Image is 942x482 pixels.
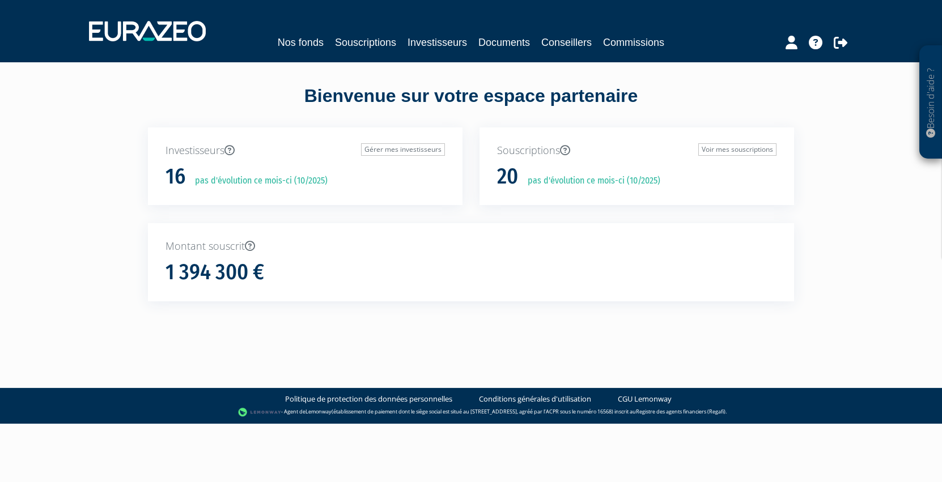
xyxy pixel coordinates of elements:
[408,35,467,50] a: Investisseurs
[361,143,445,156] a: Gérer mes investisseurs
[497,143,776,158] p: Souscriptions
[166,165,185,189] h1: 16
[305,408,332,415] a: Lemonway
[603,35,664,50] a: Commissions
[479,394,591,404] a: Conditions générales d'utilisation
[636,408,725,415] a: Registre des agents financiers (Regafi)
[924,52,937,153] p: Besoin d'aide ?
[278,35,324,50] a: Nos fonds
[478,35,530,50] a: Documents
[139,83,803,127] div: Bienvenue sur votre espace partenaire
[497,165,518,189] h1: 20
[520,174,660,187] p: pas d'évolution ce mois-ci (10/2025)
[166,143,445,158] p: Investisseurs
[541,35,592,50] a: Conseillers
[618,394,672,404] a: CGU Lemonway
[285,394,452,404] a: Politique de protection des données personnelles
[335,35,396,50] a: Souscriptions
[187,174,328,187] p: pas d'évolution ce mois-ci (10/2025)
[166,261,264,284] h1: 1 394 300 €
[238,407,282,418] img: logo-lemonway.png
[698,143,776,156] a: Voir mes souscriptions
[89,21,206,41] img: 1732889491-logotype_eurazeo_blanc_rvb.png
[11,407,931,418] div: - Agent de (établissement de paiement dont le siège social est situé au [STREET_ADDRESS], agréé p...
[166,239,776,254] p: Montant souscrit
